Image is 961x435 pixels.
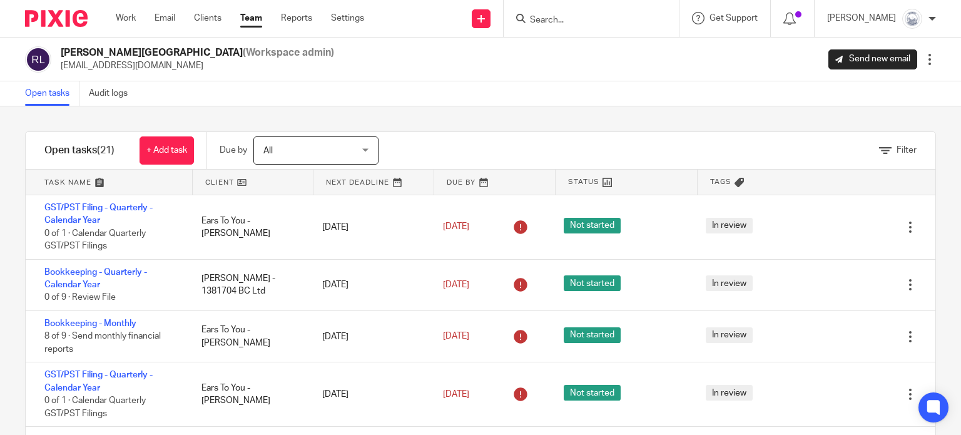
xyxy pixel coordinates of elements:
span: Filter [897,146,917,155]
span: All [263,146,273,155]
a: GST/PST Filing - Quarterly - Calendar Year [44,203,153,225]
span: Status [568,177,599,187]
span: (Workspace admin) [243,48,334,58]
span: In review [706,275,753,291]
span: [DATE] [443,223,469,232]
span: Not started [564,327,621,343]
span: Tags [710,177,731,187]
span: (21) [97,145,114,155]
div: [DATE] [310,324,430,349]
a: Clients [194,12,221,24]
div: [DATE] [310,215,430,240]
p: [PERSON_NAME] [827,12,896,24]
a: + Add task [140,136,194,165]
span: [DATE] [443,332,469,341]
img: Pixie [25,10,88,27]
span: Not started [564,275,621,291]
a: Audit logs [89,81,137,106]
div: [PERSON_NAME] - 1381704 BC Ltd [189,266,310,304]
div: Ears To You - [PERSON_NAME] [189,317,310,356]
div: Ears To You - [PERSON_NAME] [189,376,310,414]
a: Bookkeeping - Monthly [44,319,136,328]
span: [DATE] [443,280,469,289]
a: Open tasks [25,81,79,106]
div: [DATE] [310,272,430,297]
a: GST/PST Filing - Quarterly - Calendar Year [44,371,153,392]
a: Send new email [828,49,917,69]
a: Bookkeeping - Quarterly - Calendar Year [44,268,147,289]
span: In review [706,385,753,401]
span: Get Support [709,14,758,23]
span: 0 of 1 · Calendar Quarterly GST/PST Filings [44,396,146,418]
input: Search [529,15,641,26]
span: Not started [564,218,621,233]
span: [DATE] [443,390,469,399]
h1: Open tasks [44,144,114,157]
img: Copy%20of%20Rockies%20accounting%20v3%20(1).png [902,9,922,29]
p: Due by [220,144,247,156]
div: [DATE] [310,382,430,407]
h2: [PERSON_NAME][GEOGRAPHIC_DATA] [61,46,334,59]
a: Email [155,12,175,24]
span: In review [706,218,753,233]
span: 8 of 9 · Send monthly financial reports [44,332,161,354]
p: [EMAIL_ADDRESS][DOMAIN_NAME] [61,59,334,72]
span: 0 of 9 · Review File [44,294,116,302]
a: Reports [281,12,312,24]
img: svg%3E [25,46,51,73]
span: 0 of 1 · Calendar Quarterly GST/PST Filings [44,229,146,251]
span: In review [706,327,753,343]
a: Work [116,12,136,24]
a: Settings [331,12,364,24]
span: Not started [564,385,621,401]
div: Ears To You - [PERSON_NAME] [189,208,310,247]
a: Team [240,12,262,24]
